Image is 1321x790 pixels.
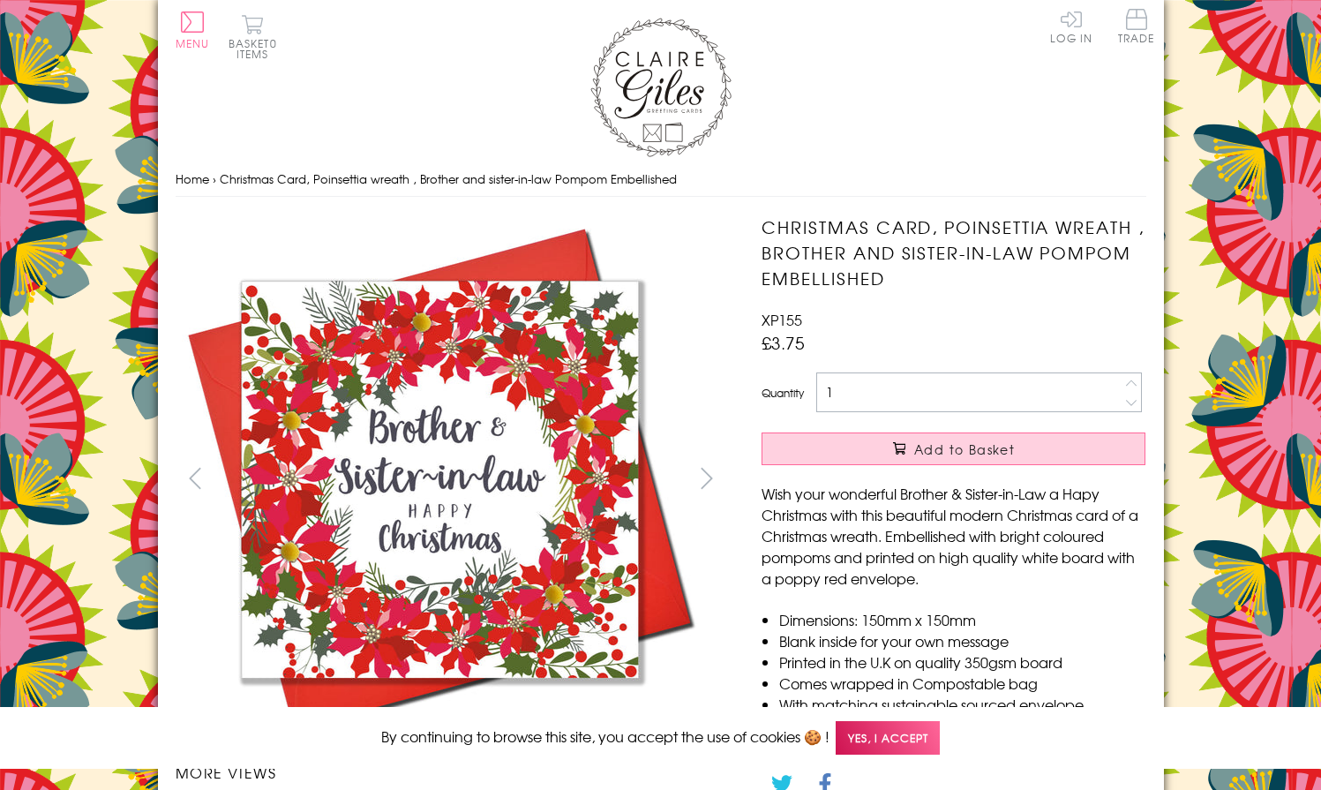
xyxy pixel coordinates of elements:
[1118,9,1155,47] a: Trade
[176,458,215,498] button: prev
[1050,9,1092,43] a: Log In
[914,440,1015,458] span: Add to Basket
[762,309,802,330] span: XP155
[762,214,1145,290] h1: Christmas Card, Poinsettia wreath , Brother and sister-in-law Pompom Embellished
[176,11,210,49] button: Menu
[175,214,704,744] img: Christmas Card, Poinsettia wreath , Brother and sister-in-law Pompom Embellished
[779,651,1145,673] li: Printed in the U.K on quality 350gsm board
[687,458,726,498] button: next
[726,214,1256,743] img: Christmas Card, Poinsettia wreath , Brother and sister-in-law Pompom Embellished
[779,630,1145,651] li: Blank inside for your own message
[762,330,805,355] span: £3.75
[779,609,1145,630] li: Dimensions: 150mm x 150mm
[762,433,1145,465] button: Add to Basket
[779,673,1145,694] li: Comes wrapped in Compostable bag
[213,170,216,187] span: ›
[176,170,209,187] a: Home
[836,721,940,756] span: Yes, I accept
[236,35,277,62] span: 0 items
[762,385,804,401] label: Quantity
[176,162,1146,198] nav: breadcrumbs
[176,762,727,783] h3: More views
[229,14,277,59] button: Basket0 items
[1118,9,1155,43] span: Trade
[176,35,210,51] span: Menu
[220,170,677,187] span: Christmas Card, Poinsettia wreath , Brother and sister-in-law Pompom Embellished
[779,694,1145,715] li: With matching sustainable sourced envelope
[762,483,1145,589] p: Wish your wonderful Brother & Sister-in-Law a Hapy Christmas with this beautiful modern Christmas...
[590,18,732,157] img: Claire Giles Greetings Cards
